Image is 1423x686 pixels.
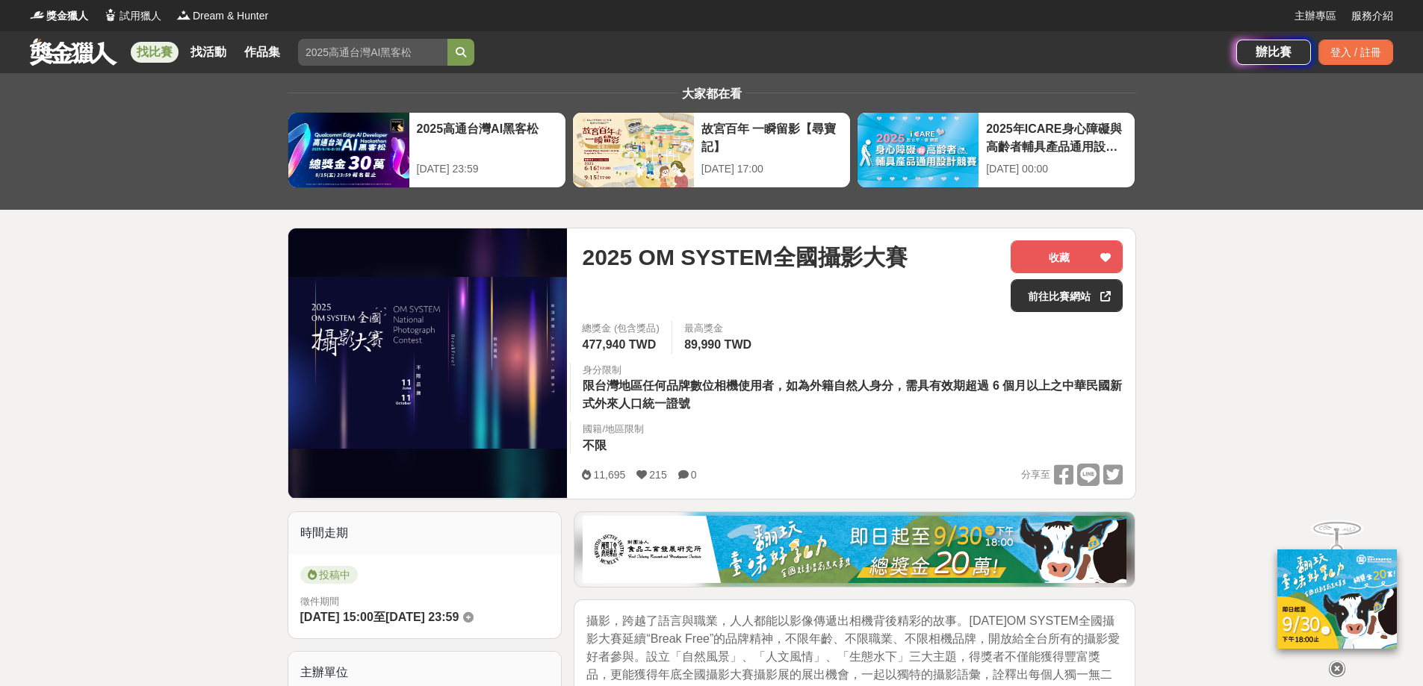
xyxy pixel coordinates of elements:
span: 試用獵人 [120,8,161,24]
span: 最高獎金 [684,321,755,336]
a: LogoDream & Hunter [176,8,268,24]
div: 時間走期 [288,512,562,554]
img: Logo [103,7,118,22]
div: 2025高通台灣AI黑客松 [417,120,558,154]
span: 限台灣地區任何品牌數位相機使用者，如為外籍自然人身分，需具有效期超過 6 個月以上之中華民國新式外來人口統一證號 [583,379,1122,410]
span: 11,695 [593,469,625,481]
a: 找活動 [185,42,232,63]
div: 國籍/地區限制 [583,422,644,437]
span: 至 [373,611,385,623]
span: 89,990 TWD [684,338,751,351]
span: [DATE] 15:00 [300,611,373,623]
div: 身分限制 [583,363,1123,378]
span: 477,940 TWD [582,338,656,351]
div: [DATE] 00:00 [986,161,1127,177]
span: 徵件期間 [300,596,339,607]
button: 收藏 [1011,240,1123,273]
div: 2025年ICARE身心障礙與高齡者輔具產品通用設計競賽 [986,120,1127,154]
span: Dream & Hunter [193,8,268,24]
span: 投稿中 [300,566,358,584]
a: 故宮百年 一瞬留影【尋寶記】[DATE] 17:00 [572,112,851,188]
img: Cover Image [288,277,568,449]
input: 2025高通台灣AI黑客松 [298,39,447,66]
span: 分享至 [1021,464,1050,486]
a: 辦比賽 [1236,40,1311,65]
img: ff197300-f8ee-455f-a0ae-06a3645bc375.jpg [1277,549,1397,649]
a: Logo獎金獵人 [30,8,88,24]
a: 作品集 [238,42,286,63]
img: b0ef2173-5a9d-47ad-b0e3-de335e335c0a.jpg [583,516,1126,583]
a: Logo試用獵人 [103,8,161,24]
div: [DATE] 17:00 [701,161,843,177]
span: 0 [691,469,697,481]
span: [DATE] 23:59 [385,611,459,623]
a: 主辦專區 [1295,8,1336,24]
span: 215 [649,469,666,481]
img: Logo [176,7,191,22]
img: Logo [30,7,45,22]
span: 獎金獵人 [46,8,88,24]
a: 找比賽 [131,42,179,63]
span: 大家都在看 [678,87,745,100]
a: 服務介紹 [1351,8,1393,24]
a: 2025高通台灣AI黑客松[DATE] 23:59 [288,112,566,188]
div: 故宮百年 一瞬留影【尋寶記】 [701,120,843,154]
div: 登入 / 註冊 [1318,40,1393,65]
span: 總獎金 (包含獎品) [582,321,660,336]
span: 2025 OM SYSTEM全國攝影大賽 [582,240,907,274]
a: 2025年ICARE身心障礙與高齡者輔具產品通用設計競賽[DATE] 00:00 [857,112,1135,188]
div: [DATE] 23:59 [417,161,558,177]
span: 不限 [583,439,607,452]
a: 前往比賽網站 [1011,279,1123,312]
